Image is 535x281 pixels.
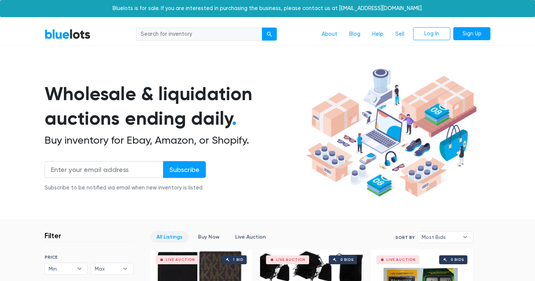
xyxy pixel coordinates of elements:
[95,263,119,274] span: Max
[395,234,415,241] label: Sort By
[276,258,305,262] div: Live Auction
[192,231,226,243] a: Buy Now
[117,263,133,274] b: ▾
[45,255,133,260] h6: PRICE
[49,263,73,274] span: Min
[451,258,464,262] div: 0 bids
[457,231,473,243] b: ▾
[45,231,61,240] h3: Filter
[136,28,262,41] input: Search for inventory
[72,263,87,274] b: ▾
[45,184,206,192] div: Subscribe to be notified via email when new inventory is listed.
[229,231,272,243] a: Live Auction
[453,27,490,41] a: Sign Up
[366,27,389,41] a: Help
[316,27,343,41] a: About
[45,82,303,131] h1: Wholesale & liquidation auctions ending daily
[343,27,366,41] a: Blog
[45,134,303,147] h2: Buy inventory for Ebay, Amazon, or Shopify.
[232,107,237,130] span: .
[303,65,479,201] img: hero-ee84e7d0318cb26816c560f6b4441b76977f77a177738b4e94f68c95b2b83dbb.png
[340,258,354,262] div: 0 bids
[386,258,416,262] div: Live Auction
[45,161,163,178] input: Enter your email address
[233,258,243,262] div: 1 bid
[166,258,195,262] div: Live Auction
[413,27,450,41] a: Log In
[163,161,206,178] input: Subscribe
[45,29,91,39] a: BlueLots
[150,231,189,243] a: All Listings
[389,27,410,41] a: Sell
[422,231,459,243] span: Most Bids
